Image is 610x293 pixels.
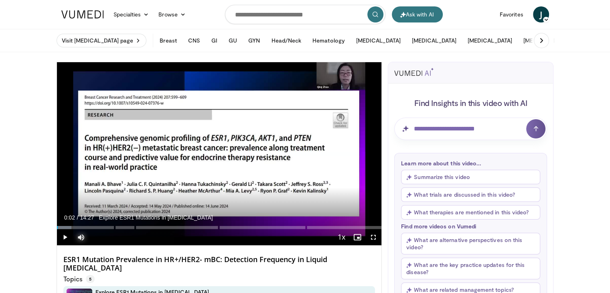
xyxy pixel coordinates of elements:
p: Topics [63,275,95,283]
span: 0:02 [64,214,75,221]
input: Search topics, interventions [225,5,385,24]
button: Mute [73,229,89,245]
div: Progress Bar [57,226,382,229]
span: 5 [86,275,95,283]
span: Explore ESR1 Mutations in [MEDICAL_DATA] [99,214,213,221]
p: Find more videos on Vumedi [401,223,540,230]
a: J [533,6,549,22]
span: 14:27 [80,214,94,221]
button: Ask with AI [392,6,443,22]
button: [MEDICAL_DATA] [407,33,461,49]
button: Fullscreen [365,229,381,245]
button: What are alternative perspectives on this video? [401,233,540,254]
button: [MEDICAL_DATA] [463,33,517,49]
button: [MEDICAL_DATA] [351,33,405,49]
img: vumedi-ai-logo.svg [394,68,434,76]
button: GI [207,33,222,49]
img: VuMedi Logo [61,10,104,18]
button: Summarize this video [401,170,540,184]
button: Play [57,229,73,245]
button: Head/Neck [266,33,306,49]
h4: ESR1 Mutation Prevalence in HR+/HER2- mBC: Detection Frequency in Liquid [MEDICAL_DATA] [63,255,375,273]
h4: Find Insights in this video with AI [394,98,547,108]
button: [MEDICAL_DATA] [519,33,573,49]
button: Enable picture-in-picture mode [349,229,365,245]
button: What therapies are mentioned in this video? [401,205,540,220]
button: What are the key practice updates for this disease? [401,258,540,279]
button: CNS [183,33,205,49]
input: Question for AI [394,118,547,140]
button: Playback Rate [333,229,349,245]
button: GU [224,33,242,49]
p: Learn more about this video... [401,160,540,167]
a: Visit [MEDICAL_DATA] page [57,34,147,47]
a: Favorites [495,6,528,22]
button: Breast [155,33,181,49]
video-js: Video Player [57,62,382,246]
span: / [77,214,79,221]
button: Hematology [308,33,350,49]
a: Browse [154,6,190,22]
button: GYN [243,33,265,49]
button: What trials are discussed in this video? [401,187,540,202]
a: Specialties [109,6,154,22]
